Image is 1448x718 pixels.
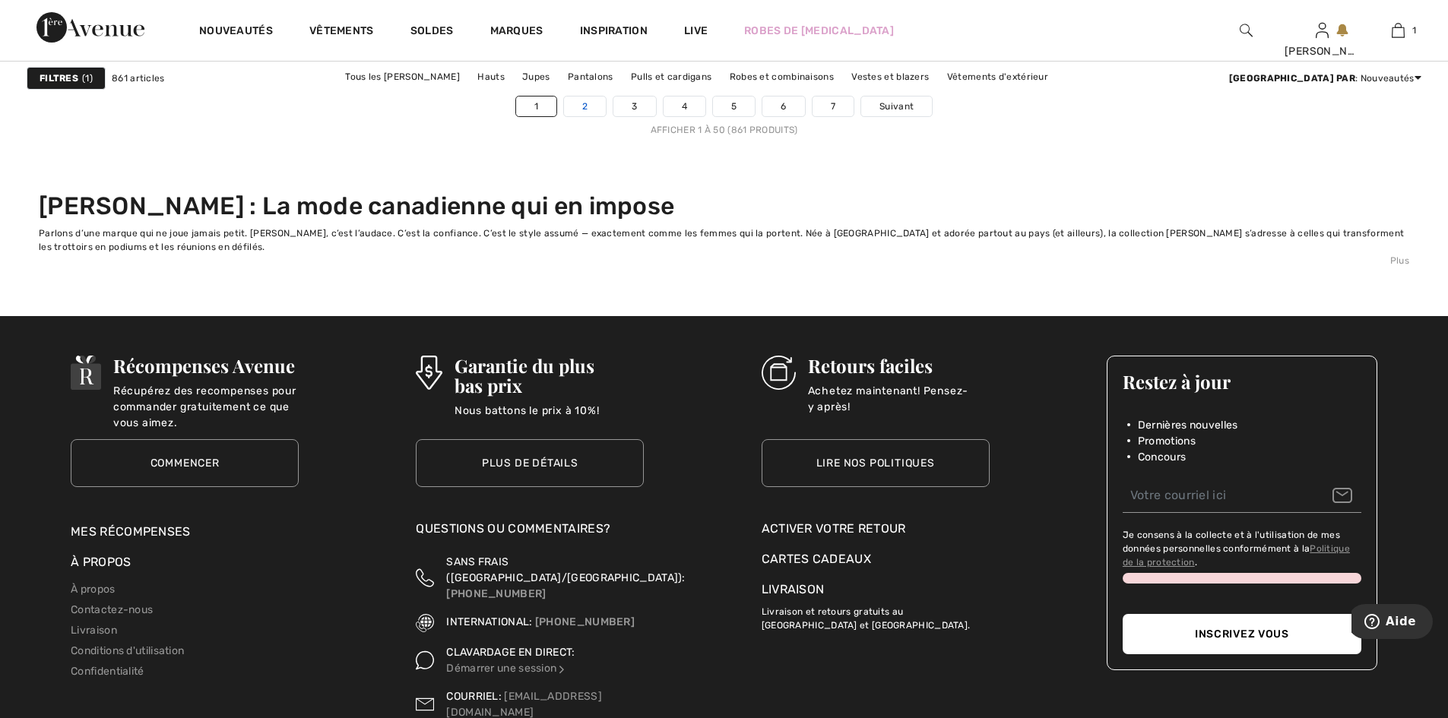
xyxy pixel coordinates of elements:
a: Pulls et cardigans [623,67,719,87]
img: recherche [1240,21,1253,40]
a: Hauts [470,67,512,87]
h3: Retours faciles [808,356,990,375]
p: Achetez maintenant! Pensez-y après! [808,383,990,413]
nav: Page navigation [27,96,1421,137]
div: Afficher 1 à 50 (861 produits) [27,123,1421,137]
a: Vêtements [309,24,374,40]
span: CLAVARDAGE EN DIRECT: [446,646,575,659]
img: Retours faciles [762,356,796,390]
a: Pantalons [560,67,621,87]
span: INTERNATIONAL: [446,615,532,628]
a: [PHONE_NUMBER] [446,587,546,600]
p: Livraison et retours gratuits au [GEOGRAPHIC_DATA] et [GEOGRAPHIC_DATA]. [762,599,990,632]
a: Se connecter [1316,23,1329,37]
a: Lire nos politiques [762,439,990,487]
a: Démarrer une session [446,662,567,675]
a: 3 [613,96,655,116]
a: 2 [564,96,606,116]
h3: Récompenses Avenue [113,356,299,375]
img: International [416,614,434,632]
span: 861 articles [112,71,165,85]
span: Dernières nouvelles [1138,417,1238,433]
a: Mes récompenses [71,524,191,539]
a: Confidentialité [71,665,144,678]
a: Soldes [410,24,454,40]
a: Vestes et blazers [844,67,936,87]
a: Livraison [762,582,825,596]
a: Nouveautés [199,24,273,40]
img: 1ère Avenue [36,12,144,43]
span: COURRIEL: [446,690,502,703]
a: 1 [516,96,556,116]
span: Promotions [1138,433,1196,449]
div: [PERSON_NAME] [1285,43,1359,59]
div: Parlons d’une marque qui ne joue jamais petit. [PERSON_NAME], c’est l’audace. C’est la confiance.... [39,226,1409,254]
label: Je consens à la collecte et à l'utilisation de mes données personnelles conformément à la . [1123,528,1361,569]
a: [PHONE_NUMBER] [535,615,635,628]
iframe: Ouvre un widget dans lequel vous pouvez trouver plus d’informations [1351,604,1433,642]
div: Plus [39,254,1409,267]
p: Récupérez des recompenses pour commander gratuitement ce que vous aimez. [113,383,299,413]
h3: Restez à jour [1123,372,1361,391]
a: Live [684,23,708,39]
a: Marques [490,24,543,40]
span: Suivant [879,100,914,113]
span: 1 [1412,24,1416,37]
a: Robes de [MEDICAL_DATA] [744,23,894,39]
a: Jupes [515,67,558,87]
img: Clavardage en direct [416,644,434,676]
a: Suivant [861,96,932,116]
img: Sans Frais (Canada/EU) [416,554,434,602]
a: Robes et combinaisons [722,67,841,87]
a: Conditions d'utilisation [71,644,184,657]
strong: Filtres [40,71,78,85]
img: Mon panier [1392,21,1405,40]
a: 5 [713,96,755,116]
h2: [PERSON_NAME] : La mode canadienne qui en impose [39,191,1409,220]
img: Mes infos [1316,21,1329,40]
div: À propos [71,553,299,579]
h3: Garantie du plus bas prix [455,356,645,395]
div: : Nouveautés [1229,71,1421,85]
strong: [GEOGRAPHIC_DATA] par [1229,73,1355,84]
p: Nous battons le prix à 10%! [455,403,645,433]
a: Commencer [71,439,299,487]
a: 1 [1361,21,1435,40]
a: Livraison [71,624,117,637]
input: Votre courriel ici [1123,479,1361,513]
span: SANS FRAIS ([GEOGRAPHIC_DATA]/[GEOGRAPHIC_DATA]): [446,555,685,584]
a: Plus de détails [416,439,644,487]
img: Garantie du plus bas prix [416,356,442,390]
div: Questions ou commentaires? [416,520,644,546]
a: 4 [664,96,705,116]
a: 7 [813,96,854,116]
a: Tous les [PERSON_NAME] [337,67,467,87]
span: Concours [1138,449,1186,465]
a: 6 [762,96,804,116]
a: Contactez-nous [71,603,153,616]
a: Activer votre retour [762,520,990,538]
img: Récompenses Avenue [71,356,101,390]
span: 1 [82,71,93,85]
img: Clavardage en direct [556,664,567,675]
span: Inspiration [580,24,648,40]
a: À propos [71,583,115,596]
a: Cartes Cadeaux [762,550,990,568]
button: Inscrivez vous [1123,614,1361,654]
a: Vêtements d'extérieur [939,67,1056,87]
